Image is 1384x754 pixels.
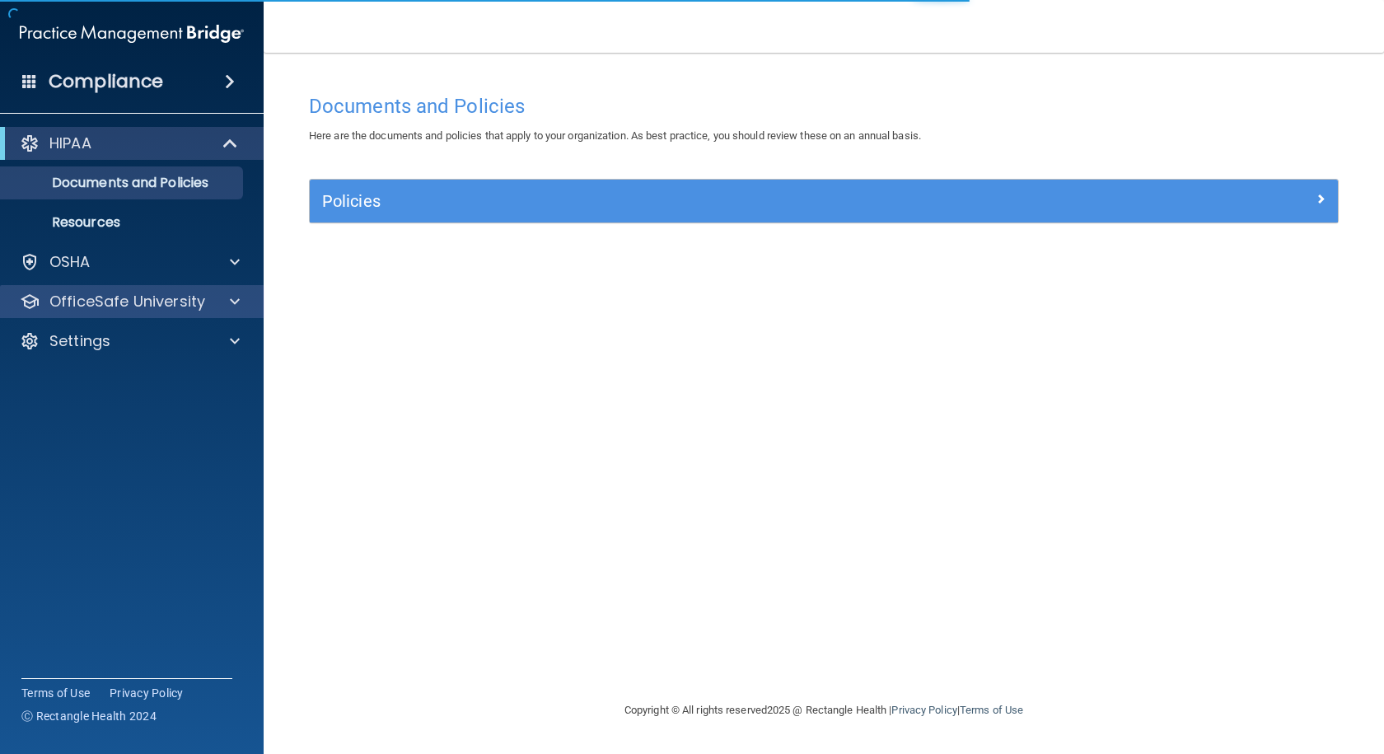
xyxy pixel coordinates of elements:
a: Terms of Use [21,685,90,701]
h5: Policies [322,192,1068,210]
a: Terms of Use [960,704,1023,716]
p: OSHA [49,252,91,272]
p: Documents and Policies [11,175,236,191]
a: OSHA [20,252,240,272]
h4: Documents and Policies [309,96,1339,117]
h4: Compliance [49,70,163,93]
a: HIPAA [20,133,239,153]
p: OfficeSafe University [49,292,205,311]
a: Privacy Policy [110,685,184,701]
span: Here are the documents and policies that apply to your organization. As best practice, you should... [309,129,921,142]
img: PMB logo [20,17,244,50]
p: Settings [49,331,110,351]
p: HIPAA [49,133,91,153]
p: Resources [11,214,236,231]
div: Copyright © All rights reserved 2025 @ Rectangle Health | | [523,684,1124,737]
a: Privacy Policy [891,704,956,716]
a: Settings [20,331,240,351]
span: Ⓒ Rectangle Health 2024 [21,708,157,724]
a: Policies [322,188,1326,214]
a: OfficeSafe University [20,292,240,311]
